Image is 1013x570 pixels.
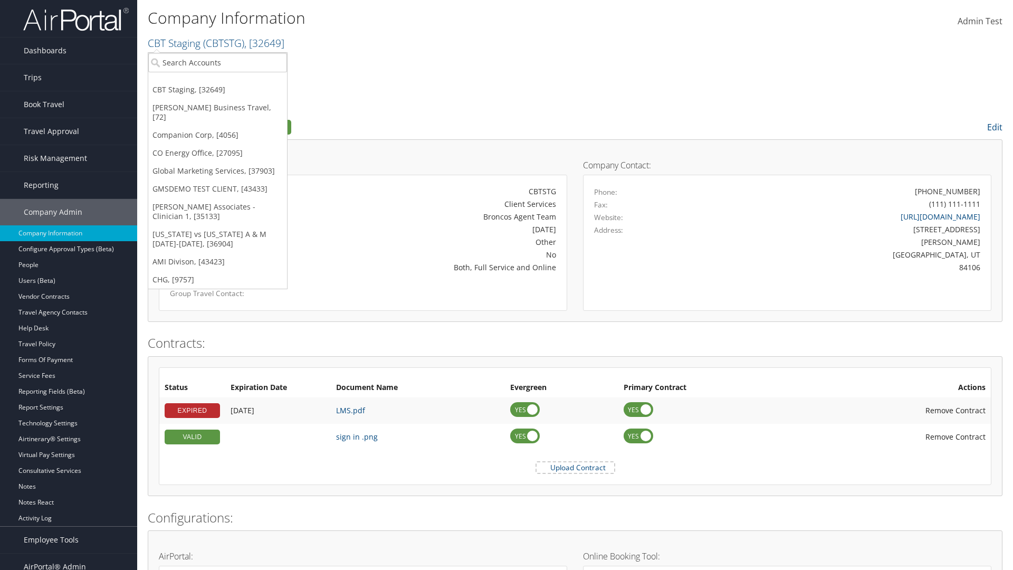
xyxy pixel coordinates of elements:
[244,36,284,50] span: , [ 32649 ]
[304,198,556,210] div: Client Services
[148,225,287,253] a: [US_STATE] vs [US_STATE] A & M [DATE]-[DATE], [36904]
[148,144,287,162] a: CO Energy Office, [27095]
[24,91,64,118] span: Book Travel
[537,462,614,473] label: Upload Contract
[331,378,505,397] th: Document Name
[159,378,225,397] th: Status
[231,432,326,442] div: Add/Edit Date
[23,7,129,32] img: airportal-logo.png
[231,406,326,415] div: Add/Edit Date
[304,186,556,197] div: CBTSTG
[24,145,87,172] span: Risk Management
[170,288,288,299] label: Group Travel Contact:
[24,527,79,553] span: Employee Tools
[148,253,287,271] a: AMI Divison, [43423]
[159,552,567,560] h4: AirPortal:
[505,378,618,397] th: Evergreen
[618,378,795,397] th: Primary Contract
[901,212,980,222] a: [URL][DOMAIN_NAME]
[148,99,287,126] a: [PERSON_NAME] Business Travel, [72]
[695,249,981,260] div: [GEOGRAPHIC_DATA], UT
[795,378,991,397] th: Actions
[925,432,986,442] span: Remove Contract
[24,199,82,225] span: Company Admin
[231,405,254,415] span: [DATE]
[165,403,220,418] div: EXPIRED
[148,81,287,99] a: CBT Staging, [32649]
[915,400,925,421] i: Remove Contract
[148,180,287,198] a: GMSDEMO TEST CLIENT, [43433]
[148,162,287,180] a: Global Marketing Services, [37903]
[225,378,331,397] th: Expiration Date
[958,15,1002,27] span: Admin Test
[915,186,980,197] div: [PHONE_NUMBER]
[925,405,986,415] span: Remove Contract
[958,5,1002,38] a: Admin Test
[148,118,712,136] h2: Company Profile:
[24,118,79,145] span: Travel Approval
[148,509,1002,527] h2: Configurations:
[165,430,220,444] div: VALID
[929,198,980,210] div: (111) 111-1111
[594,187,617,197] label: Phone:
[583,161,991,169] h4: Company Contact:
[304,224,556,235] div: [DATE]
[24,37,66,64] span: Dashboards
[987,121,1002,133] a: Edit
[304,211,556,222] div: Broncos Agent Team
[304,236,556,248] div: Other
[336,432,378,442] a: sign in .png
[695,236,981,248] div: [PERSON_NAME]
[695,224,981,235] div: [STREET_ADDRESS]
[24,172,59,198] span: Reporting
[336,405,365,415] a: LMS.pdf
[695,262,981,273] div: 84106
[148,36,284,50] a: CBT Staging
[583,552,991,560] h4: Online Booking Tool:
[148,198,287,225] a: [PERSON_NAME] Associates - Clinician 1, [35133]
[148,334,1002,352] h2: Contracts:
[304,249,556,260] div: No
[915,426,925,447] i: Remove Contract
[148,126,287,144] a: Companion Corp, [4056]
[594,212,623,223] label: Website:
[24,64,42,91] span: Trips
[148,271,287,289] a: CHG, [9757]
[159,161,567,169] h4: Account Details:
[594,199,608,210] label: Fax:
[148,7,718,29] h1: Company Information
[148,53,287,72] input: Search Accounts
[203,36,244,50] span: ( CBTSTG )
[304,262,556,273] div: Both, Full Service and Online
[594,225,623,235] label: Address:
